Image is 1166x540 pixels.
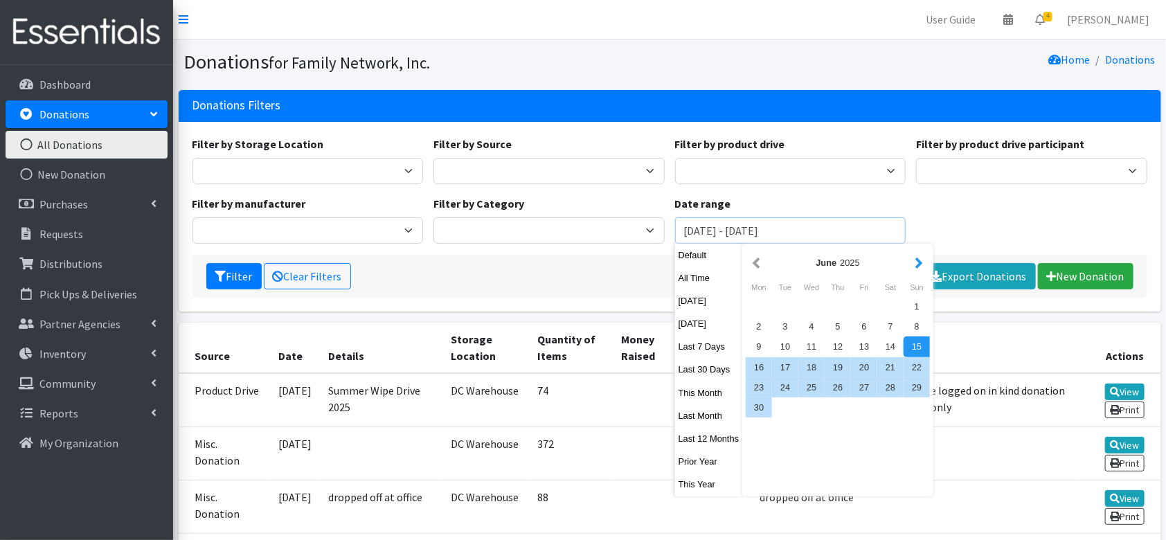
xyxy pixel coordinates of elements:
[6,190,168,218] a: Purchases
[6,310,168,338] a: Partner Agencies
[904,296,930,316] div: 1
[772,316,798,336] div: 3
[825,336,851,357] div: 12
[1105,384,1145,400] a: View
[746,336,772,357] div: 9
[269,53,431,73] small: for Family Network, Inc.
[904,316,930,336] div: 8
[877,316,904,336] div: 7
[1105,402,1145,418] a: Print
[192,136,324,152] label: Filter by Storage Location
[851,316,877,336] div: 6
[904,377,930,397] div: 29
[39,436,118,450] p: My Organization
[530,426,613,480] td: 372
[6,100,168,128] a: Donations
[877,336,904,357] div: 14
[840,258,859,268] span: 2025
[270,373,320,427] td: [DATE]
[798,278,825,296] div: Wednesday
[772,377,798,397] div: 24
[179,323,271,373] th: Source
[825,316,851,336] div: 5
[320,373,442,427] td: Summer Wipe Drive 2025
[1043,12,1052,21] span: 4
[877,278,904,296] div: Saturday
[613,323,681,373] th: Money Raised
[675,383,743,403] button: This Month
[904,357,930,377] div: 22
[904,336,930,357] div: 15
[530,480,613,534] td: 88
[675,217,906,244] input: January 1, 2011 - December 31, 2011
[772,357,798,377] div: 17
[825,377,851,397] div: 26
[320,323,442,373] th: Details
[675,136,785,152] label: Filter by product drive
[798,377,825,397] div: 25
[39,78,91,91] p: Dashboard
[179,480,271,534] td: Misc. Donation
[184,50,665,74] h1: Donations
[675,314,743,334] button: [DATE]
[442,480,530,534] td: DC Warehouse
[442,426,530,480] td: DC Warehouse
[752,480,1077,534] td: dropped off at office
[6,250,168,278] a: Distributions
[6,280,168,308] a: Pick Ups & Deliveries
[746,316,772,336] div: 2
[39,347,86,361] p: Inventory
[270,480,320,534] td: [DATE]
[442,323,530,373] th: Storage Location
[6,9,168,55] img: HumanEssentials
[746,377,772,397] div: 23
[1105,437,1145,453] a: View
[877,377,904,397] div: 28
[825,278,851,296] div: Thursday
[206,263,262,289] button: Filter
[39,406,78,420] p: Reports
[675,359,743,379] button: Last 30 Days
[825,357,851,377] div: 19
[798,316,825,336] div: 4
[675,291,743,311] button: [DATE]
[39,107,89,121] p: Donations
[6,370,168,397] a: Community
[39,317,120,331] p: Partner Agencies
[530,323,613,373] th: Quantity of Items
[675,429,743,449] button: Last 12 Months
[6,220,168,248] a: Requests
[675,336,743,357] button: Last 7 Days
[675,406,743,426] button: Last Month
[433,136,512,152] label: Filter by Source
[1024,6,1056,33] a: 4
[1105,508,1145,525] a: Print
[915,6,987,33] a: User Guide
[1105,490,1145,507] a: View
[179,426,271,480] td: Misc. Donation
[772,278,798,296] div: Tuesday
[1049,53,1091,66] a: Home
[916,136,1084,152] label: Filter by product drive participant
[6,429,168,457] a: My Organization
[270,323,320,373] th: Date
[6,340,168,368] a: Inventory
[530,373,613,427] td: 74
[179,373,271,427] td: Product Drive
[851,357,877,377] div: 20
[1077,323,1161,373] th: Actions
[904,278,930,296] div: Sunday
[6,131,168,159] a: All Donations
[39,227,83,241] p: Requests
[675,474,743,494] button: This Year
[851,336,877,357] div: 13
[1038,263,1133,289] a: New Donation
[1106,53,1156,66] a: Donations
[433,195,524,212] label: Filter by Category
[746,357,772,377] div: 16
[39,197,88,211] p: Purchases
[772,336,798,357] div: 10
[675,195,731,212] label: Date range
[877,357,904,377] div: 21
[39,287,137,301] p: Pick Ups & Deliveries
